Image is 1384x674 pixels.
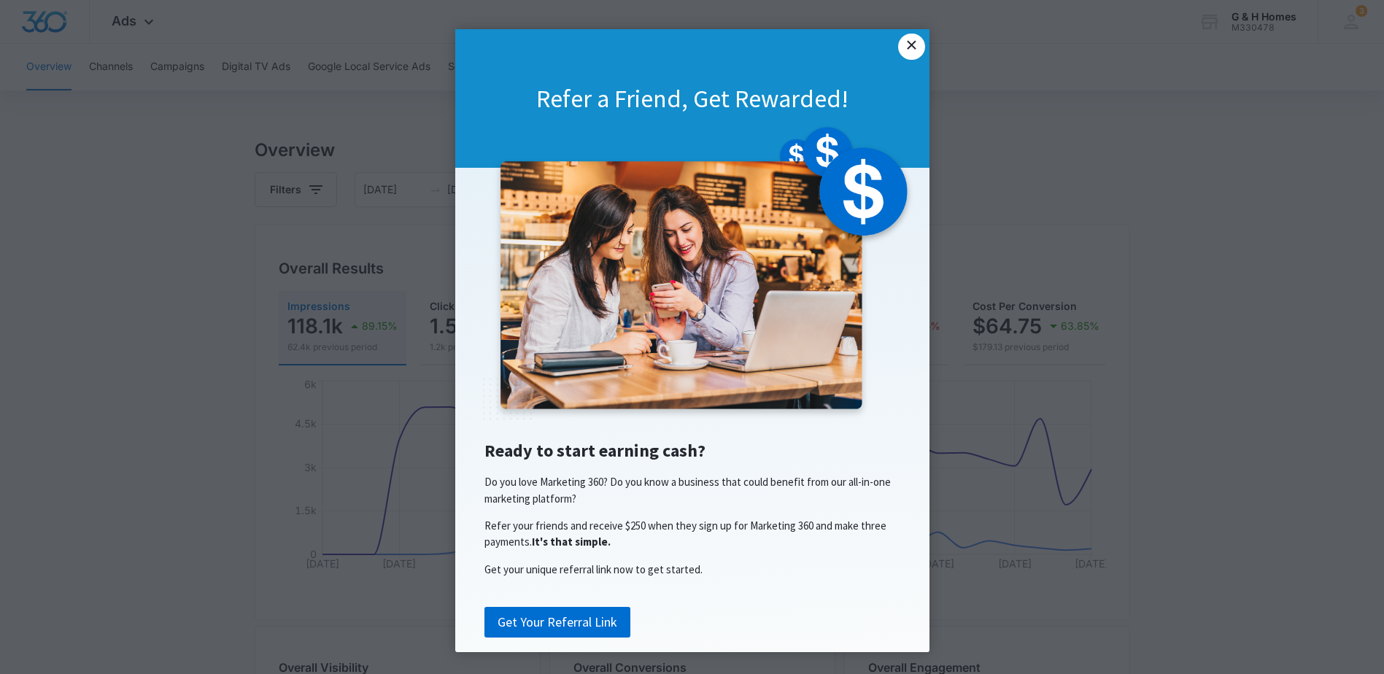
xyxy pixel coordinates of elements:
[898,34,924,60] a: Close modal
[484,439,705,462] span: Ready to start earning cash?
[484,562,703,576] span: Get your unique referral link now to get started.
[484,519,886,549] span: Refer your friends and receive $250 when they sign up for Marketing 360 and make three payments.
[484,475,891,505] span: Do you love Marketing 360? Do you know a business that could benefit from our all-in-one marketin...
[532,535,611,549] span: It's that simple.
[484,607,630,638] a: Get Your Referral Link
[455,82,929,115] h1: Refer a Friend, Get Rewarded!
